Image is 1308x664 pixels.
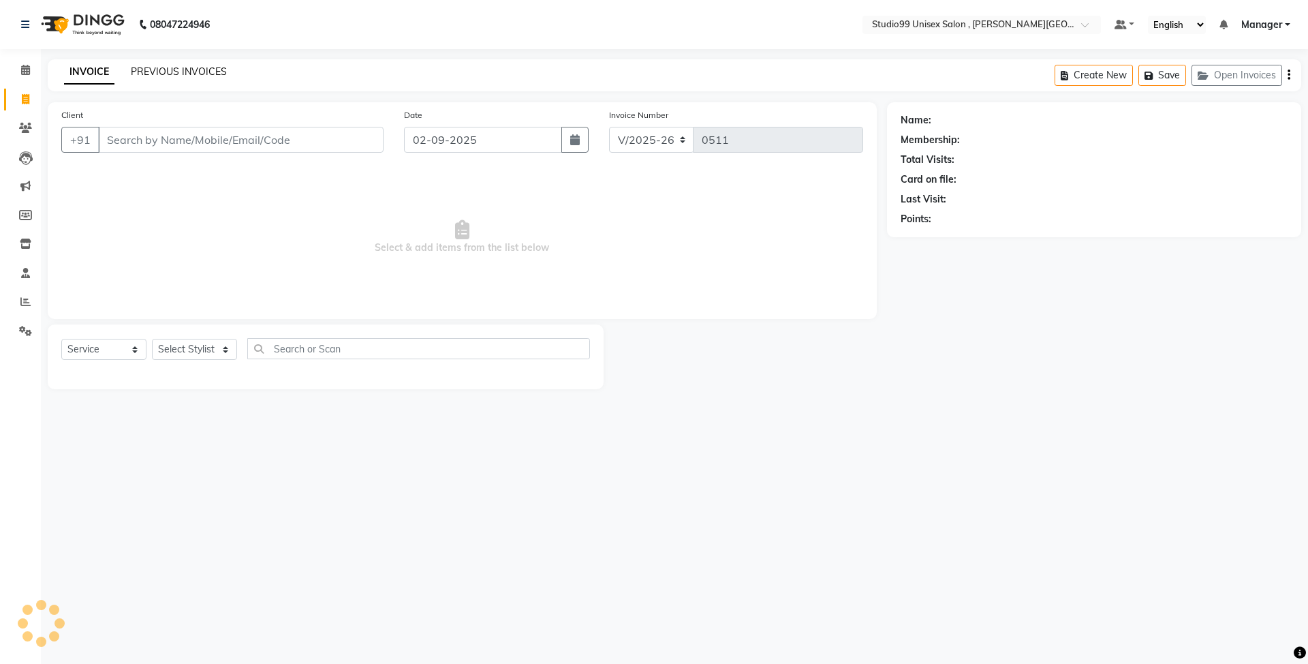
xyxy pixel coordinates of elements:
div: Total Visits: [901,153,954,167]
div: Points: [901,212,931,226]
span: Select & add items from the list below [61,169,863,305]
div: Last Visit: [901,192,946,207]
div: Membership: [901,133,960,147]
label: Client [61,109,83,121]
input: Search by Name/Mobile/Email/Code [98,127,384,153]
a: PREVIOUS INVOICES [131,65,227,78]
button: Open Invoices [1192,65,1282,86]
div: Name: [901,113,931,127]
a: INVOICE [64,60,114,85]
label: Invoice Number [609,109,668,121]
button: Create New [1055,65,1133,86]
div: Card on file: [901,172,956,187]
label: Date [404,109,422,121]
img: logo [35,5,128,44]
span: Manager [1241,18,1282,32]
input: Search or Scan [247,338,590,359]
b: 08047224946 [150,5,210,44]
button: +91 [61,127,99,153]
button: Save [1138,65,1186,86]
